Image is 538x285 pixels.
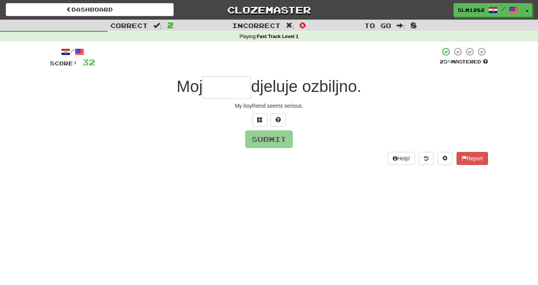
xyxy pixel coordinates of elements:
div: / [50,47,95,57]
span: : [153,22,162,29]
strong: Fast Track Level 1 [257,34,299,39]
span: Score: [50,60,78,67]
a: Dashboard [6,3,174,16]
span: : [286,22,294,29]
div: My boyfriend seems serious. [50,102,488,110]
span: 2 [167,20,174,30]
button: Single letter hint - you only get 1 per sentence and score half the points! alt+h [271,113,286,127]
span: Incorrect [232,22,281,29]
button: Report [457,152,488,165]
span: Moj [177,77,203,95]
span: slm1282 [458,7,485,13]
span: To go [364,22,391,29]
a: slm1282 / [453,3,523,17]
div: Mastered [440,58,488,65]
button: Submit [245,130,293,148]
span: 8 [410,20,417,30]
span: Correct [110,22,148,29]
span: djeluje ozbiljno. [251,77,361,95]
button: Switch sentence to multiple choice alt+p [252,113,267,127]
span: : [397,22,405,29]
a: Clozemaster [185,3,353,17]
span: 0 [299,20,306,30]
span: / [501,6,505,12]
button: Help! [388,152,415,165]
span: 25 % [440,58,451,65]
span: 32 [82,57,95,67]
button: Round history (alt+y) [419,152,433,165]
